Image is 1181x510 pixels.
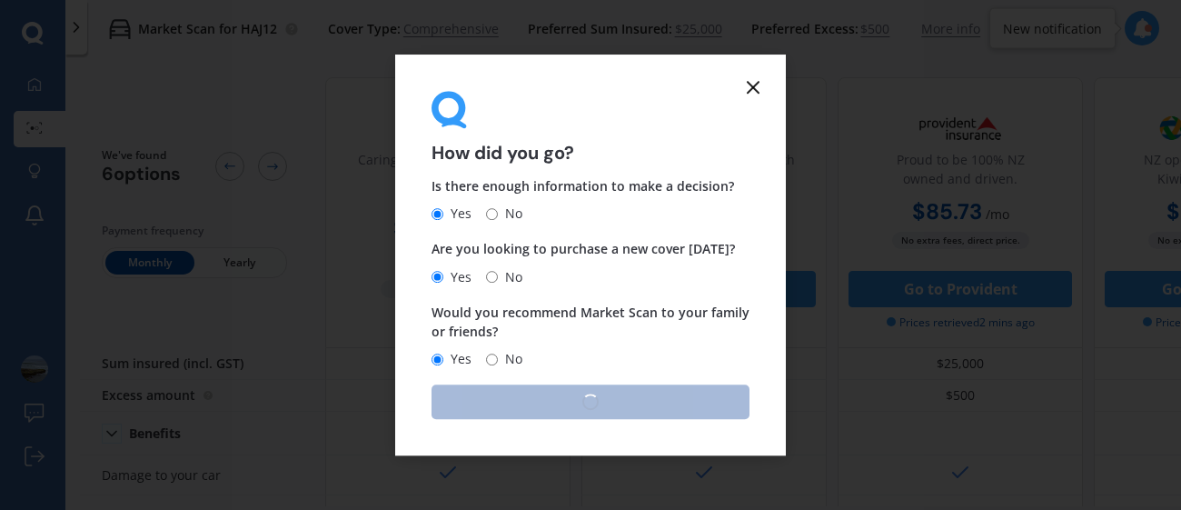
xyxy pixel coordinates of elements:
span: No [498,204,522,225]
span: Yes [443,204,471,225]
span: No [498,348,522,370]
input: Yes [432,354,443,365]
span: Would you recommend Market Scan to your family or friends? [432,304,749,340]
input: Yes [432,271,443,283]
input: No [486,208,498,220]
span: Yes [443,348,471,370]
input: Yes [432,208,443,220]
input: No [486,354,498,365]
span: No [498,266,522,288]
span: Is there enough information to make a decision? [432,178,734,195]
span: Yes [443,266,471,288]
span: Are you looking to purchase a new cover [DATE]? [432,241,735,258]
div: How did you go? [432,91,749,163]
input: No [486,271,498,283]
